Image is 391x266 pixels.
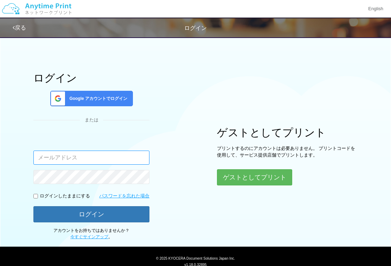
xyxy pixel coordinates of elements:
[13,25,26,31] a: 戻る
[70,234,113,239] span: 。
[33,72,149,84] h1: ログイン
[33,206,149,222] button: ログイン
[33,228,149,240] p: アカウントをお持ちではありませんか？
[99,193,149,199] a: パスワードを忘れた場合
[33,117,149,123] div: または
[33,151,149,165] input: メールアドレス
[217,169,292,185] button: ゲストとしてプリント
[184,25,207,31] span: ログイン
[70,234,108,239] a: 今すぐサインアップ
[66,96,127,102] span: Google アカウントでログイン
[217,145,358,158] p: プリントするのにアカウントは必要ありません。 プリントコードを使用して、サービス提供店舗でプリントします。
[40,193,90,199] p: ログインしたままにする
[156,256,235,260] span: © 2025 KYOCERA Document Solutions Japan Inc.
[217,127,358,138] h1: ゲストとしてプリント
